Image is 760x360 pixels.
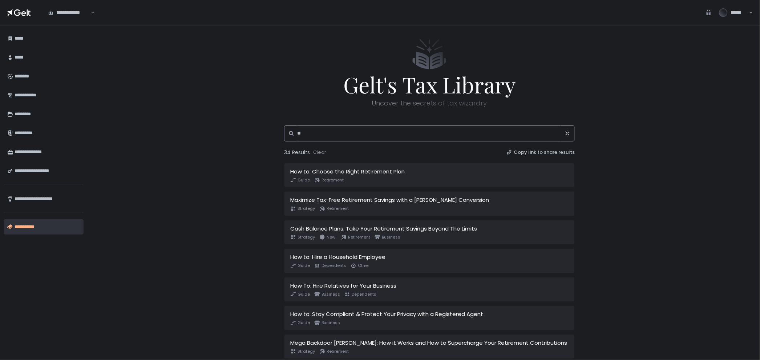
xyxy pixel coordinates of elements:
span: Gelt's Tax Library [261,73,598,95]
span: Business [375,234,400,240]
span: Guide [290,177,310,183]
span: Uncover the secrets of tax wizardry [372,98,487,108]
span: New! [319,234,336,240]
div: Cash Balance Plans: Take Your Retirement Savings Beyond The Limits [290,225,569,233]
span: Guide [290,320,310,326]
div: Mega Backdoor [PERSON_NAME]: How it Works and How to Supercharge Your Retirement Contributions [290,339,569,347]
div: Clear [313,149,326,156]
span: Guide [290,291,310,297]
span: Retirement [319,348,349,354]
span: Retirement [319,206,349,212]
button: Copy link to share results [506,149,575,156]
span: Strategy [290,348,315,354]
span: Business [314,320,340,326]
span: Retirement [341,234,370,240]
span: Dependents [344,291,376,297]
span: Guide [290,263,310,269]
div: How to: Stay Compliant & Protect Your Privacy with a Registered Agent [290,310,569,319]
span: Other [351,263,369,269]
span: Dependents [314,263,346,269]
div: Maximize Tax-Free Retirement Savings with a [PERSON_NAME] Conversion [290,196,569,204]
div: How to: Choose the Right Retirement Plan [290,168,569,176]
span: Strategy [290,234,315,240]
button: Clear [313,149,327,156]
span: Retirement [314,177,344,183]
span: 34 Results [284,149,310,156]
div: How to: Hire a Household Employee [290,253,569,261]
span: Business [314,291,340,297]
span: Strategy [290,206,315,212]
div: Search for option [44,5,94,20]
div: How To: Hire Relatives for Your Business [290,282,569,290]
